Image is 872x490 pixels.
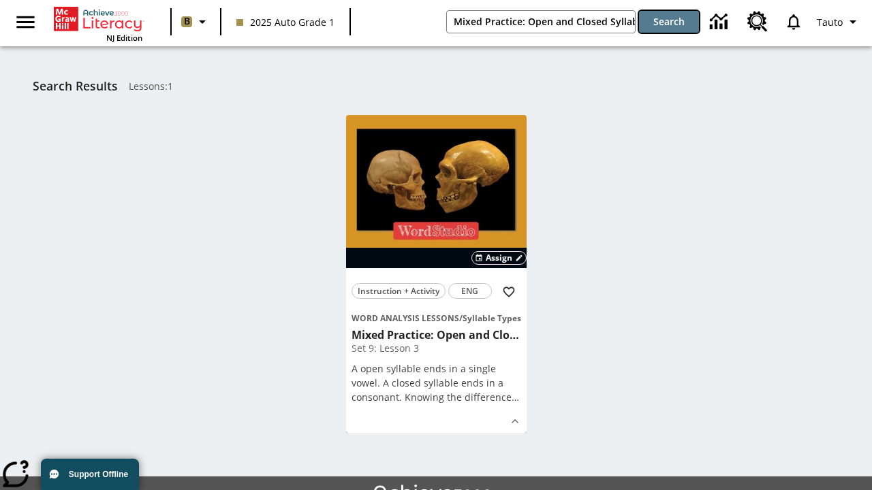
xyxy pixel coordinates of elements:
h3: Mixed Practice: Open and Closed Syllables [352,328,521,342]
span: Support Offline [69,470,128,479]
h1: Search Results [33,79,118,93]
div: A open syllable ends in a single vowel. A closed syllable ends in a consonant. Knowing the differenc [352,361,521,404]
span: 2025 Auto Grade 1 [236,15,334,29]
button: Search [639,11,699,33]
button: Boost Class color is light brown. Change class color [176,10,216,34]
button: Support Offline [41,459,139,490]
span: Lessons : 1 [129,79,173,93]
span: Instruction + Activity [358,284,439,298]
span: / [459,312,463,324]
button: Instruction + Activity [352,283,446,299]
input: search field [447,11,635,33]
span: ENG [461,284,478,298]
div: Home [54,4,142,43]
div: lesson details [346,115,527,433]
button: Open side menu [5,2,46,42]
span: Assign [486,252,512,264]
span: e [506,391,512,404]
button: Show Details [505,411,525,431]
span: NJ Edition [106,33,142,43]
a: Notifications [776,4,811,39]
span: … [512,391,519,404]
a: Resource Center, Will open in new tab [739,3,776,40]
button: Add to Favorites [497,280,521,304]
a: Data Center [702,3,739,41]
a: Home [54,5,142,33]
button: ENG [448,283,492,299]
span: Tauto [817,15,843,29]
span: Syllable Types [463,312,521,324]
button: Assign Choose Dates [471,251,527,265]
span: Word Analysis Lessons [352,312,459,324]
span: Topic: Word Analysis Lessons/Syllable Types [352,310,521,325]
button: Profile/Settings [811,10,867,34]
span: B [184,13,190,30]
